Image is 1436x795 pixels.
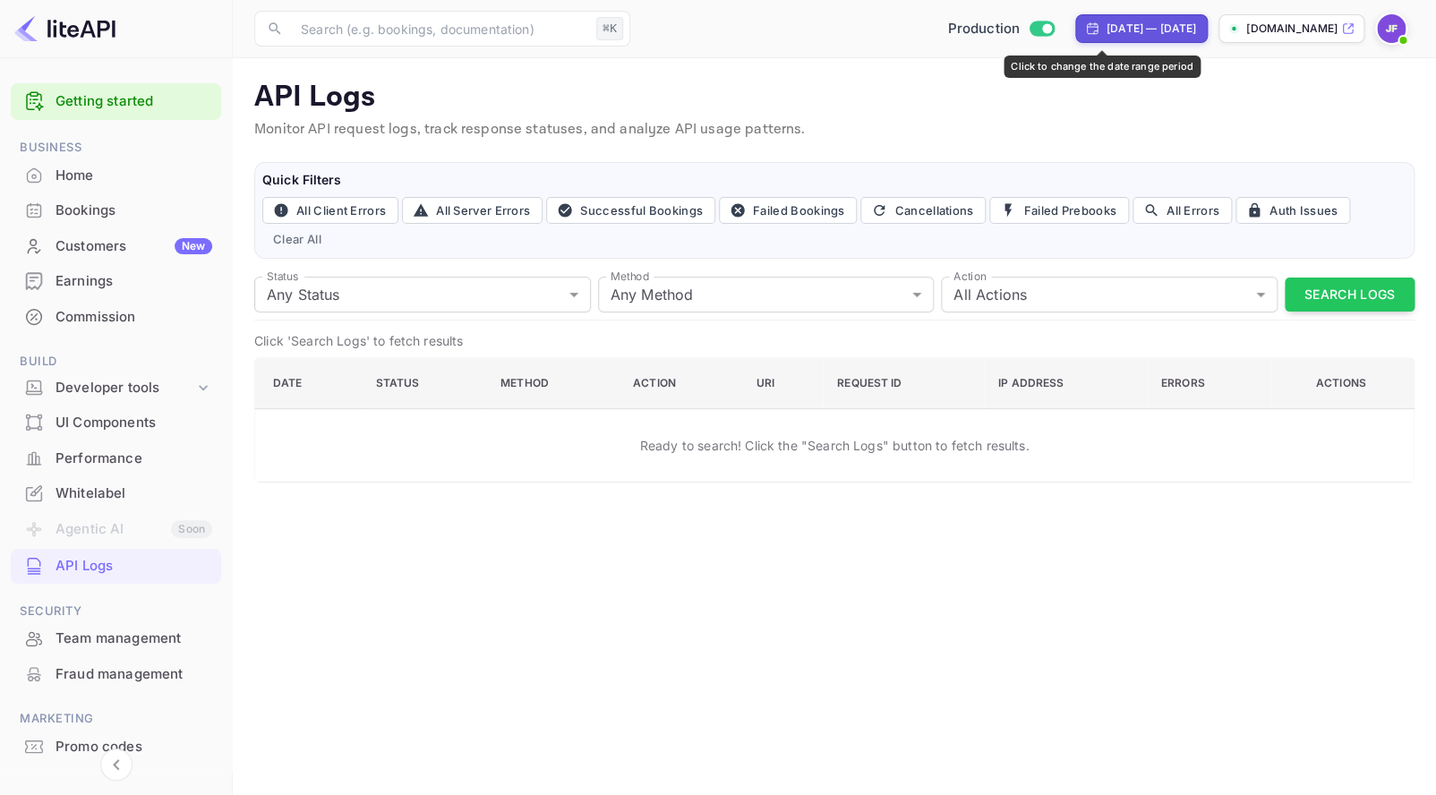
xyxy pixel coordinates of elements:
div: Click to change the date range period [1075,14,1208,43]
div: Bookings [56,201,212,221]
a: UI Components [11,406,221,439]
div: [DATE] — [DATE] [1107,21,1196,37]
a: Getting started [56,91,212,112]
a: Fraud management [11,657,221,690]
p: API Logs [254,80,1415,115]
div: Whitelabel [11,476,221,511]
th: Method [486,358,619,409]
div: Click to change the date range period [1004,56,1201,78]
span: Production [947,19,1020,39]
p: [DOMAIN_NAME] [1246,21,1338,37]
p: Ready to search! Click the "Search Logs" button to fetch results. [640,436,1030,455]
p: Click 'Search Logs' to fetch results [254,331,1415,350]
div: Promo codes [11,730,221,765]
div: Team management [56,628,212,649]
a: API Logs [11,549,221,582]
a: Bookings [11,193,221,227]
div: Commission [11,300,221,335]
div: Fraud management [56,664,212,685]
button: Cancellations [860,197,986,224]
p: Monitor API request logs, track response statuses, and analyze API usage patterns. [254,119,1415,141]
div: Developer tools [56,378,194,398]
a: Performance [11,441,221,474]
button: Successful Bookings [546,197,715,224]
div: Commission [56,307,212,328]
span: Security [11,602,221,621]
button: Clear All [266,227,329,251]
div: CustomersNew [11,229,221,264]
div: UI Components [11,406,221,440]
div: All Actions [941,277,1278,312]
button: All Errors [1133,197,1232,224]
div: Earnings [11,264,221,299]
div: ⌘K [596,17,623,40]
a: Team management [11,621,221,654]
div: Home [11,158,221,193]
h6: Quick Filters [262,170,1406,190]
div: Developer tools [11,372,221,404]
th: Actions [1271,358,1415,409]
button: Search Logs [1285,278,1415,312]
label: Method [611,269,649,284]
img: LiteAPI logo [14,14,115,43]
div: Any Status [254,277,591,312]
div: Promo codes [56,737,212,757]
div: Whitelabel [56,483,212,504]
a: Commission [11,300,221,333]
a: Home [11,158,221,192]
img: Jenny Frimer [1377,14,1406,43]
th: Date [255,358,362,409]
div: New [175,238,212,254]
div: Fraud management [11,657,221,692]
div: Getting started [11,83,221,120]
div: Any Method [598,277,935,312]
th: Status [362,358,486,409]
a: Earnings [11,264,221,297]
button: Collapse navigation [100,748,132,781]
a: CustomersNew [11,229,221,262]
label: Status [267,269,298,284]
th: Action [619,358,742,409]
span: Business [11,138,221,158]
div: Switch to Sandbox mode [940,19,1061,39]
th: URI [742,358,823,409]
div: UI Components [56,413,212,433]
div: Earnings [56,271,212,292]
th: IP Address [984,358,1147,409]
a: Promo codes [11,730,221,763]
button: Failed Prebooks [989,197,1129,224]
div: Performance [11,441,221,476]
div: Performance [56,449,212,469]
div: API Logs [56,556,212,577]
button: Auth Issues [1235,197,1350,224]
div: Customers [56,236,212,257]
div: API Logs [11,549,221,584]
a: Whitelabel [11,476,221,509]
span: Build [11,352,221,372]
input: Search (e.g. bookings, documentation) [290,11,589,47]
button: All Client Errors [262,197,398,224]
button: All Server Errors [402,197,543,224]
label: Action [953,269,987,284]
div: Team management [11,621,221,656]
span: Marketing [11,709,221,729]
div: Bookings [11,193,221,228]
div: Home [56,166,212,186]
th: Errors [1147,358,1271,409]
th: Request ID [823,358,984,409]
button: Failed Bookings [719,197,858,224]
